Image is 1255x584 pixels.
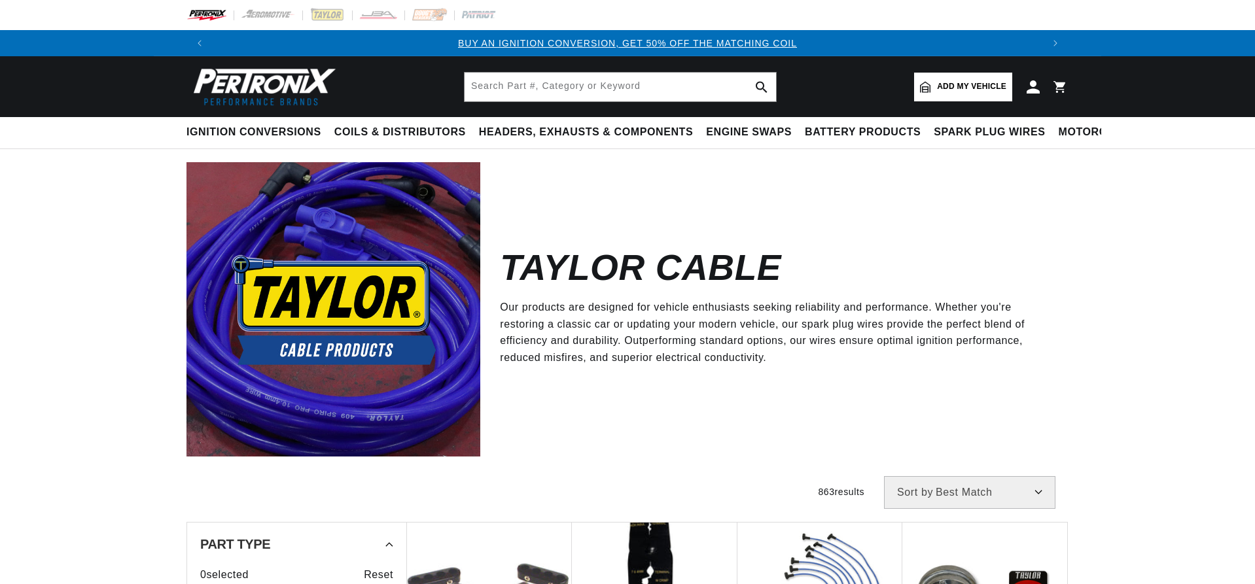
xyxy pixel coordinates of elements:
[186,126,321,139] span: Ignition Conversions
[927,117,1052,148] summary: Spark Plug Wires
[200,566,249,583] span: 0 selected
[747,73,776,101] button: search button
[472,117,699,148] summary: Headers, Exhausts & Components
[213,36,1042,50] div: 1 of 3
[364,566,393,583] span: Reset
[200,538,270,551] span: Part Type
[186,162,480,456] img: Taylor Cable
[1042,30,1069,56] button: Translation missing: en.sections.announcements.next_announcement
[334,126,466,139] span: Coils & Distributors
[458,38,797,48] a: BUY AN IGNITION CONVERSION, GET 50% OFF THE MATCHING COIL
[154,30,1101,56] slideshow-component: Translation missing: en.sections.announcements.announcement_bar
[213,36,1042,50] div: Announcement
[798,117,927,148] summary: Battery Products
[186,30,213,56] button: Translation missing: en.sections.announcements.previous_announcement
[500,252,781,283] h2: Taylor Cable
[1059,126,1137,139] span: Motorcycle
[699,117,798,148] summary: Engine Swaps
[805,126,921,139] span: Battery Products
[186,64,337,109] img: Pertronix
[897,487,933,498] span: Sort by
[914,73,1012,101] a: Add my vehicle
[479,126,693,139] span: Headers, Exhausts & Components
[937,80,1006,93] span: Add my vehicle
[706,126,792,139] span: Engine Swaps
[465,73,776,101] input: Search Part #, Category or Keyword
[934,126,1045,139] span: Spark Plug Wires
[1052,117,1143,148] summary: Motorcycle
[818,487,864,497] span: 863 results
[186,117,328,148] summary: Ignition Conversions
[500,299,1049,366] p: Our products are designed for vehicle enthusiasts seeking reliability and performance. Whether yo...
[328,117,472,148] summary: Coils & Distributors
[884,476,1055,509] select: Sort by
